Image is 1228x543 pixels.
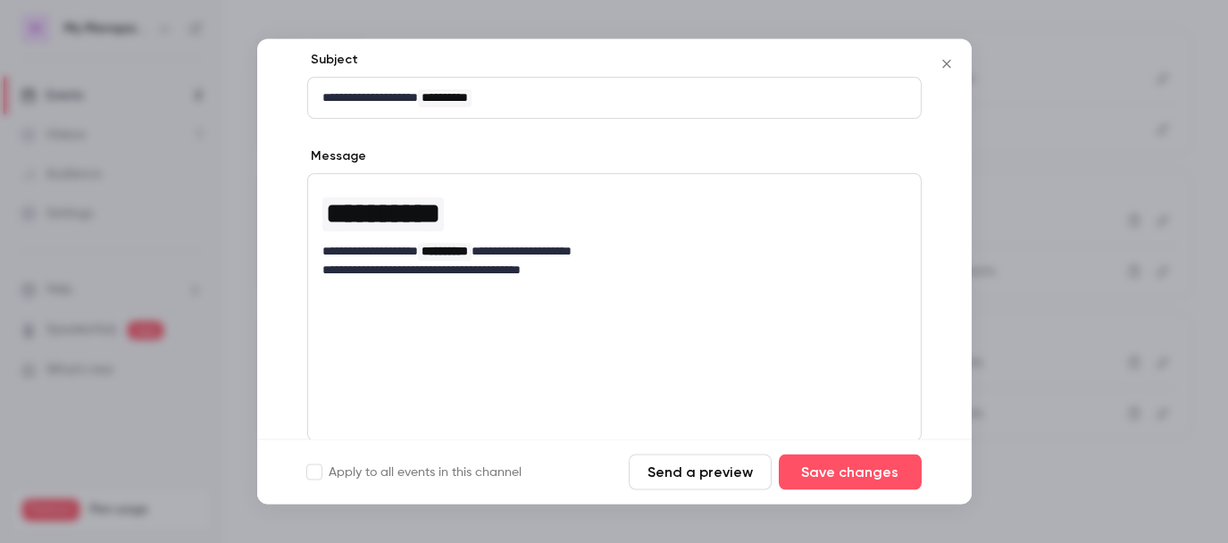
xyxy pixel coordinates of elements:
[929,46,965,82] button: Close
[307,52,358,70] label: Subject
[629,455,772,490] button: Send a preview
[307,464,522,481] label: Apply to all events in this channel
[308,175,921,291] div: editor
[307,148,366,166] label: Message
[308,79,921,119] div: editor
[779,455,922,490] button: Save changes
